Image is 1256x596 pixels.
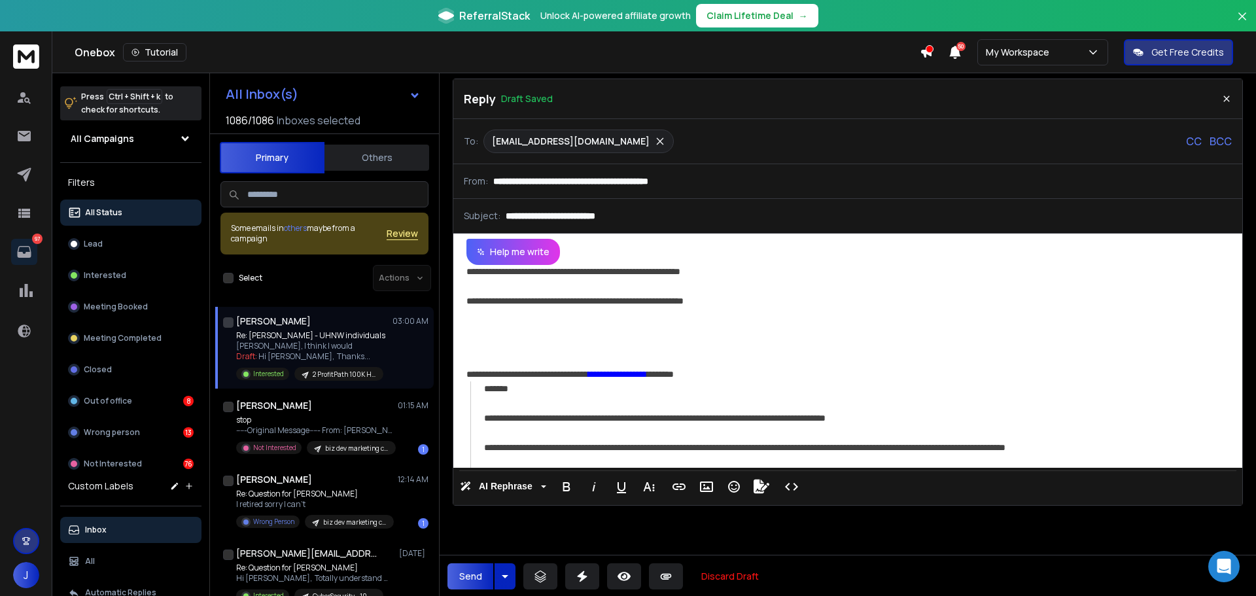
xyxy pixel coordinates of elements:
[696,4,818,27] button: Claim Lifetime Deal→
[1124,39,1233,65] button: Get Free Credits
[323,517,386,527] p: biz dev marketing cro cco head of sales ceo 11-10k emp | Profit Path - Everyone - ICP Campaign
[236,489,393,499] p: Re: Question for [PERSON_NAME]
[1234,8,1251,39] button: Close banner
[986,46,1055,59] p: My Workspace
[284,222,307,234] span: others
[464,135,478,148] p: To:
[84,396,132,406] p: Out of office
[799,9,808,22] span: →
[236,547,380,560] h1: [PERSON_NAME][EMAIL_ADDRESS][DOMAIN_NAME]
[325,444,388,453] p: biz dev marketing cro cco head of sales ceo 11-10k emp | Profit Path - Everyone - ICP Campaign
[466,239,560,265] button: Help me write
[691,563,769,589] button: Discard Draft
[60,126,201,152] button: All Campaigns
[464,90,496,108] p: Reply
[749,474,774,500] button: Signature
[1151,46,1224,59] p: Get Free Credits
[81,90,173,116] p: Press to check for shortcuts.
[418,518,428,529] div: 1
[84,302,148,312] p: Meeting Booked
[71,132,134,145] h1: All Campaigns
[85,207,122,218] p: All Status
[1208,551,1240,582] div: Open Intercom Messenger
[60,357,201,383] button: Closed
[464,209,500,222] p: Subject:
[476,481,535,492] span: AI Rephrase
[387,227,418,240] button: Review
[239,273,262,283] label: Select
[253,369,284,379] p: Interested
[313,370,375,379] p: 2 ProfitPath 100K HNW Individuals offer
[13,562,39,588] button: J
[609,474,634,500] button: Underline (Ctrl+U)
[398,474,428,485] p: 12:14 AM
[956,42,966,51] span: 50
[236,563,393,573] p: Re: Question for [PERSON_NAME]
[226,88,298,101] h1: All Inbox(s)
[236,351,257,362] span: Draft:
[277,113,360,128] h3: Inboxes selected
[236,499,393,510] p: I retired sorry I can’t
[399,548,428,559] p: [DATE]
[183,459,194,469] div: 76
[457,474,549,500] button: AI Rephrase
[60,325,201,351] button: Meeting Completed
[231,223,387,244] div: Some emails in maybe from a campaign
[75,43,920,61] div: Onebox
[84,364,112,375] p: Closed
[123,43,186,61] button: Tutorial
[722,474,746,500] button: Emoticons
[637,474,661,500] button: More Text
[447,563,493,589] button: Send
[459,8,530,24] span: ReferralStack
[554,474,579,500] button: Bold (Ctrl+B)
[60,419,201,446] button: Wrong person13
[107,89,162,104] span: Ctrl + Shift + k
[183,427,194,438] div: 13
[492,135,650,148] p: [EMAIL_ADDRESS][DOMAIN_NAME]
[324,143,429,172] button: Others
[60,262,201,289] button: Interested
[84,239,103,249] p: Lead
[84,459,142,469] p: Not Interested
[60,294,201,320] button: Meeting Booked
[392,316,428,326] p: 03:00 AM
[236,425,393,436] p: -----Original Message----- From: [PERSON_NAME]
[60,200,201,226] button: All Status
[220,142,324,173] button: Primary
[236,399,312,412] h1: [PERSON_NAME]
[1210,133,1232,149] p: BCC
[398,400,428,411] p: 01:15 AM
[60,231,201,257] button: Lead
[667,474,691,500] button: Insert Link (Ctrl+K)
[68,480,133,493] h3: Custom Labels
[418,444,428,455] div: 1
[236,415,393,425] p: stop
[236,573,393,584] p: Hi [PERSON_NAME], Totally understand where you’re
[85,525,107,535] p: Inbox
[779,474,804,500] button: Code View
[60,173,201,192] h3: Filters
[60,548,201,574] button: All
[253,517,294,527] p: Wrong Person
[582,474,606,500] button: Italic (Ctrl+I)
[694,474,719,500] button: Insert Image (Ctrl+P)
[1186,133,1202,149] p: CC
[236,330,385,341] p: Re: [PERSON_NAME] - UHNW individuals
[11,239,37,265] a: 97
[84,427,140,438] p: Wrong person
[236,315,311,328] h1: [PERSON_NAME]
[84,333,162,343] p: Meeting Completed
[85,556,95,567] p: All
[215,81,431,107] button: All Inbox(s)
[501,92,553,105] p: Draft Saved
[236,341,385,351] p: [PERSON_NAME], I think I would
[236,473,312,486] h1: [PERSON_NAME]
[540,9,691,22] p: Unlock AI-powered affiliate growth
[226,113,274,128] span: 1086 / 1086
[253,443,296,453] p: Not Interested
[60,388,201,414] button: Out of office8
